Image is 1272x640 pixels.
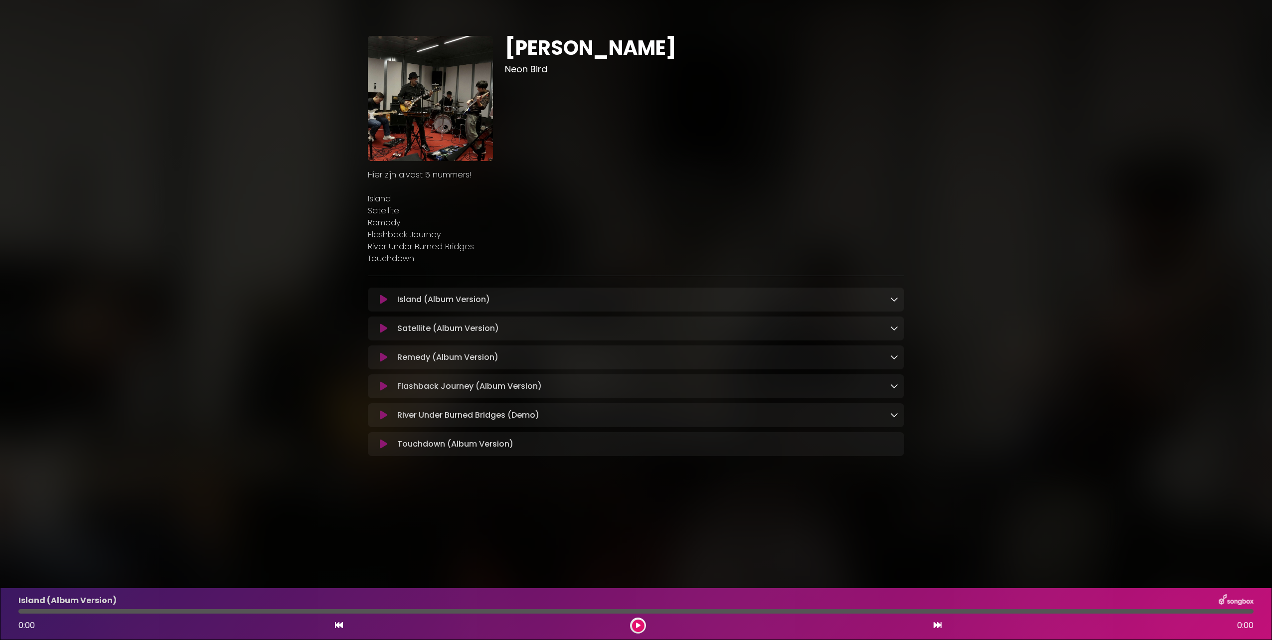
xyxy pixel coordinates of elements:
[505,64,904,75] h3: Neon Bird
[368,241,904,253] p: River Under Burned Bridges
[368,36,493,161] img: apJQmdgfS667H0ZEuW36
[397,438,513,450] p: Touchdown (Album Version)
[397,322,499,334] p: Satellite (Album Version)
[368,229,904,241] p: Flashback Journey
[397,380,542,392] p: Flashback Journey (Album Version)
[368,193,904,205] p: Island
[368,205,904,217] p: Satellite
[397,294,490,306] p: Island (Album Version)
[505,36,904,60] h1: [PERSON_NAME]
[368,169,904,181] p: Hier zijn alvast 5 nummers!
[397,409,539,421] p: River Under Burned Bridges (Demo)
[368,217,904,229] p: Remedy
[368,253,904,265] p: Touchdown
[397,351,498,363] p: Remedy (Album Version)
